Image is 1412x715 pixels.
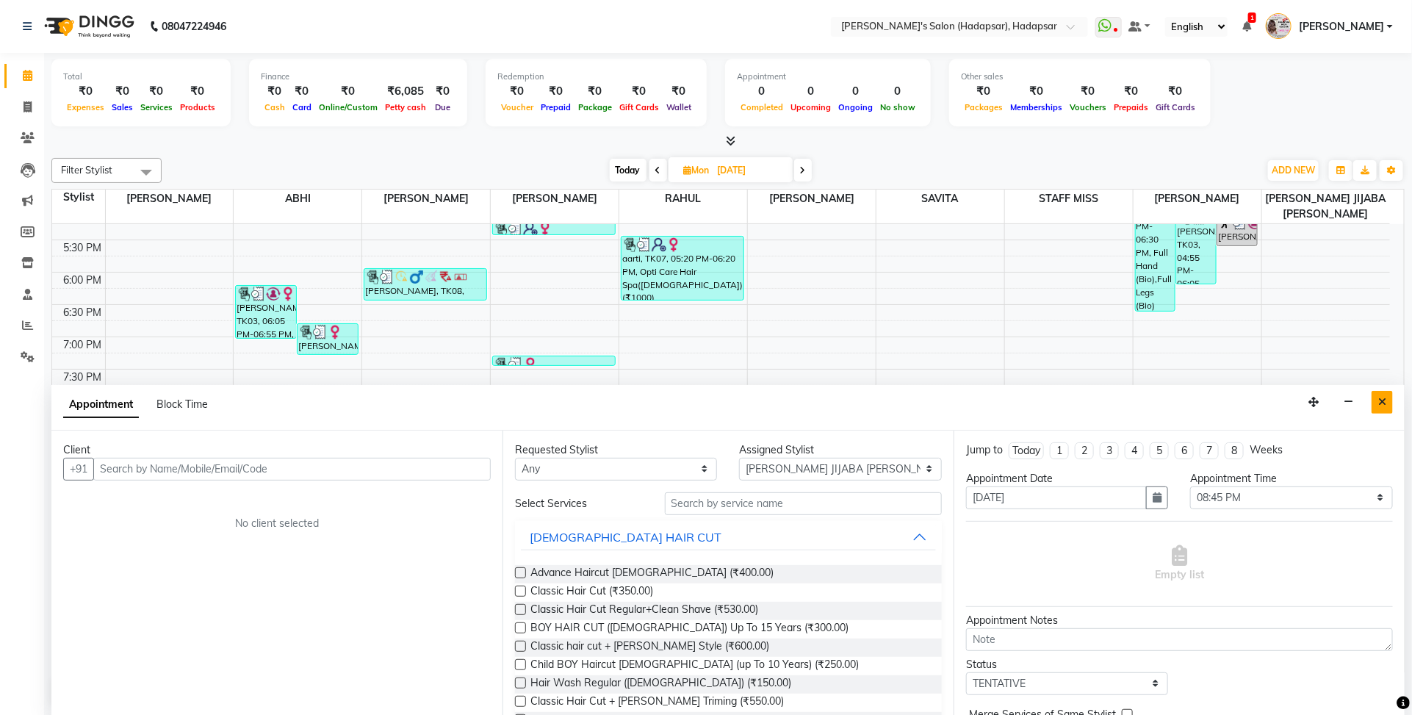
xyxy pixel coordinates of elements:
div: 0 [787,83,835,100]
div: [DEMOGRAPHIC_DATA] HAIR CUT [530,528,721,546]
span: Cash [261,102,289,112]
div: [PERSON_NAME], TK03, 04:55 PM-06:05 PM, Under Arms (PEELWAX) (200) (₹200),EYE+UPPER LIP (₹90),Upp... [1176,209,1216,284]
img: logo [37,6,138,47]
div: Other sales [961,71,1199,83]
div: ₹0 [574,83,616,100]
span: Prepaids [1110,102,1152,112]
button: [DEMOGRAPHIC_DATA] HAIR CUT [521,524,936,550]
span: Ongoing [835,102,876,112]
span: Today [610,159,646,182]
span: Vouchers [1066,102,1110,112]
li: 4 [1125,442,1144,459]
span: Memberships [1006,102,1066,112]
div: ₹0 [108,83,137,100]
div: ₹0 [63,83,108,100]
button: ADD NEW [1268,160,1319,181]
div: 6:30 PM [61,305,105,320]
div: [PERSON_NAME], TK08, 05:50 PM-06:20 PM, Classic Hair Cut (₹350) [364,269,486,300]
li: 3 [1100,442,1119,459]
div: Total [63,71,219,83]
div: [PERSON_NAME], TK09, 06:40 PM-07:10 PM, Hair Wash Regular Long Length ([DEMOGRAPHIC_DATA]) (400) ... [298,324,358,354]
div: 7:00 PM [61,337,105,353]
span: Completed [737,102,787,112]
span: Expenses [63,102,108,112]
div: ₹0 [537,83,574,100]
li: 7 [1200,442,1219,459]
div: No client selected [98,516,455,531]
div: ₹0 [961,83,1006,100]
div: 0 [835,83,876,100]
li: 6 [1175,442,1194,459]
div: Requested Stylist [515,442,717,458]
span: Package [574,102,616,112]
span: Hair Wash Regular ([DEMOGRAPHIC_DATA]) (₹150.00) [530,675,791,694]
div: Finance [261,71,455,83]
span: Card [289,102,315,112]
div: [PERSON_NAME], TK09, 07:10 PM-07:20 PM, THREADI EYE BROW (50) (₹50) [493,356,615,365]
span: [PERSON_NAME] [491,190,619,208]
span: Voucher [497,102,537,112]
input: Search by Name/Mobile/Email/Code [93,458,491,481]
div: Assigned Stylist [739,442,941,458]
input: Search by service name [665,492,942,515]
div: 7:30 PM [61,370,105,385]
div: ₹0 [176,83,219,100]
span: Classic hair cut + [PERSON_NAME] Style (₹600.00) [530,639,769,657]
span: Services [137,102,176,112]
div: ₹0 [261,83,289,100]
input: yyyy-mm-dd [966,486,1147,509]
a: 1 [1242,20,1251,33]
div: ₹0 [289,83,315,100]
button: Close [1372,391,1393,414]
span: Gift Cards [616,102,663,112]
div: aarti, TK07, 05:05 PM-05:20 PM, EYE+UPPER LIP (₹90) [493,220,615,234]
div: Today [1012,443,1040,459]
span: Block Time [156,398,208,411]
div: [PERSON_NAME], TK03, 06:05 PM-06:55 PM, ADVANCE HAIR CUT +[PERSON_NAME] STYLE (₹650) [236,286,296,338]
li: 5 [1150,442,1169,459]
span: [PERSON_NAME] JIJABA [PERSON_NAME] [1262,190,1390,223]
div: Select Services [504,496,654,511]
span: Classic Hair Cut (₹350.00) [530,583,653,602]
span: Classic Hair Cut Regular+Clean Shave (₹530.00) [530,602,758,620]
button: +91 [63,458,94,481]
span: Packages [961,102,1006,112]
div: aarti, TK07, 05:20 PM-06:20 PM, Opti Care Hair Spa([DEMOGRAPHIC_DATA]) (₹1000) [622,237,743,300]
span: Due [431,102,454,112]
span: SAVITA [876,190,1004,208]
span: Appointment [63,392,139,418]
div: Status [966,657,1168,672]
span: Prepaid [537,102,574,112]
span: No show [876,102,919,112]
span: Classic Hair Cut + [PERSON_NAME] Triming (₹550.00) [530,694,784,712]
div: Appointment Time [1190,471,1392,486]
b: 08047224946 [162,6,226,47]
div: ₹0 [315,83,381,100]
div: ₹0 [1066,83,1110,100]
div: 0 [876,83,919,100]
li: 8 [1225,442,1244,459]
span: STAFF MISS [1005,190,1133,208]
div: 0 [737,83,787,100]
span: ABHI [234,190,361,208]
div: Jump to [966,442,1003,458]
span: Sales [108,102,137,112]
div: Weeks [1250,442,1283,458]
div: ₹6,085 [381,83,430,100]
div: 5:30 PM [61,240,105,256]
div: ₹0 [137,83,176,100]
div: ₹0 [1152,83,1199,100]
div: Client [63,442,491,458]
input: 2025-09-01 [713,159,787,182]
div: ₹0 [430,83,455,100]
span: Upcoming [787,102,835,112]
div: ₹0 [497,83,537,100]
div: [PERSON_NAME], TK03, 05:00 PM-05:30 PM, Half Leg (Bio) (450) [1217,215,1257,245]
span: Online/Custom [315,102,381,112]
div: ₹0 [1006,83,1066,100]
span: [PERSON_NAME] [362,190,490,208]
div: Stylist [52,190,105,205]
span: [PERSON_NAME] [1299,19,1384,35]
span: [PERSON_NAME] [748,190,876,208]
div: ₹0 [616,83,663,100]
